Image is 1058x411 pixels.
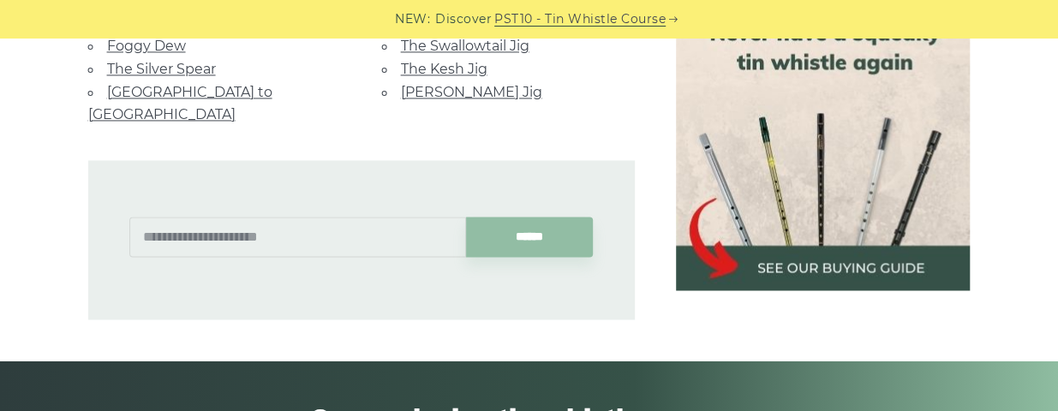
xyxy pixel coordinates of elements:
a: The Swallowtail Jig [401,38,529,54]
a: Foggy Dew [107,38,186,54]
a: The Silver Spear [107,61,216,77]
a: [PERSON_NAME] Jig [401,84,542,100]
a: [GEOGRAPHIC_DATA] to [GEOGRAPHIC_DATA] [88,84,272,122]
span: Discover [435,9,492,29]
a: The Kesh Jig [401,61,487,77]
a: PST10 - Tin Whistle Course [494,9,666,29]
span: NEW: [395,9,430,29]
